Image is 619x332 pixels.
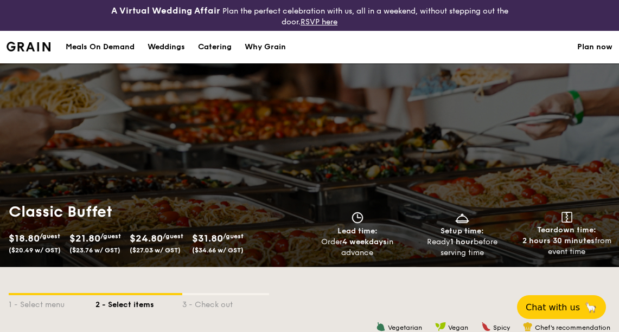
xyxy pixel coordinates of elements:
[103,4,516,27] div: Plan the perfect celebration with us, all in a weekend, without stepping out the door.
[95,295,182,310] div: 2 - Select items
[69,232,100,244] span: $21.80
[448,324,468,331] span: Vegan
[435,322,446,331] img: icon-vegan.f8ff3823.svg
[40,232,60,240] span: /guest
[192,246,244,254] span: ($34.66 w/ GST)
[111,4,220,17] h4: A Virtual Wedding Affair
[182,295,269,310] div: 3 - Check out
[223,232,244,240] span: /guest
[238,31,292,63] a: Why Grain
[342,237,387,246] strong: 4 weekdays
[376,322,386,331] img: icon-vegetarian.fe4039eb.svg
[69,246,120,254] span: ($23.76 w/ GST)
[301,17,337,27] a: RSVP here
[517,295,606,319] button: Chat with us🦙
[450,237,474,246] strong: 1 hour
[522,236,595,245] strong: 2 hours 30 minutes
[9,202,305,222] h1: Classic Buffet
[130,246,181,254] span: ($27.03 w/ GST)
[7,42,50,51] a: Logotype
[245,31,286,63] div: Why Grain
[481,322,491,331] img: icon-spicy.37a8142b.svg
[349,212,366,224] img: icon-clock.2db775ea.svg
[537,225,596,235] span: Teardown time:
[523,322,533,331] img: icon-chef-hat.a58ddaea.svg
[414,237,510,258] div: Ready before serving time
[577,31,612,63] a: Plan now
[66,31,135,63] div: Meals On Demand
[7,42,50,51] img: Grain
[535,324,610,331] span: Chef's recommendation
[163,232,183,240] span: /guest
[100,232,121,240] span: /guest
[493,324,510,331] span: Spicy
[9,246,61,254] span: ($20.49 w/ GST)
[192,31,238,63] a: Catering
[141,31,192,63] a: Weddings
[9,232,40,244] span: $18.80
[59,31,141,63] a: Meals On Demand
[130,232,163,244] span: $24.80
[310,237,406,258] div: Order in advance
[337,226,378,236] span: Lead time:
[388,324,422,331] span: Vegetarian
[584,301,597,314] span: 🦙
[9,295,95,310] div: 1 - Select menu
[519,236,615,257] div: from event time
[148,31,185,63] div: Weddings
[441,226,484,236] span: Setup time:
[198,31,232,63] div: Catering
[192,232,223,244] span: $31.80
[561,212,572,223] img: icon-teardown.65201eee.svg
[526,302,580,313] span: Chat with us
[454,212,470,224] img: icon-dish.430c3a2e.svg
